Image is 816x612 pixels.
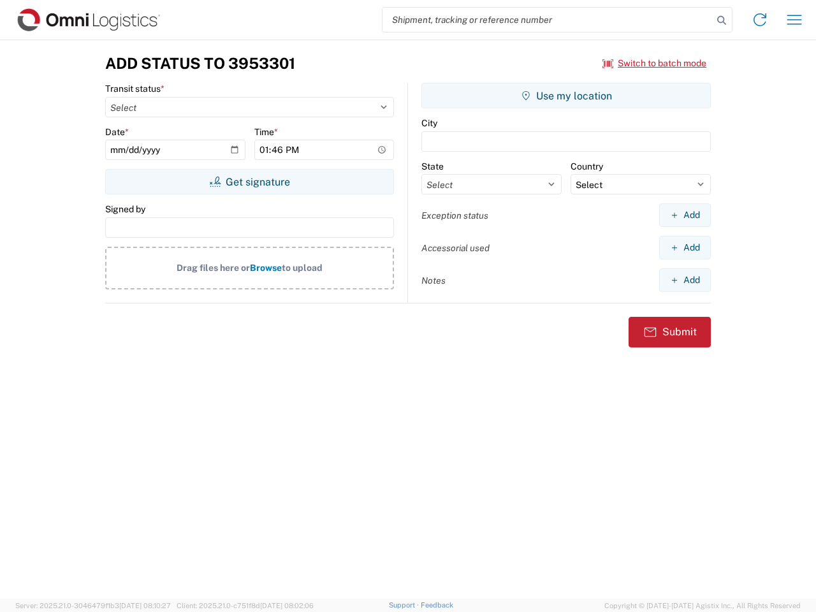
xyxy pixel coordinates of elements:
[629,317,711,347] button: Submit
[15,602,171,609] span: Server: 2025.21.0-3046479f1b3
[105,169,394,194] button: Get signature
[421,242,490,254] label: Accessorial used
[421,161,444,172] label: State
[105,54,295,73] h3: Add Status to 3953301
[250,263,282,273] span: Browse
[282,263,323,273] span: to upload
[105,203,145,215] label: Signed by
[604,600,801,611] span: Copyright © [DATE]-[DATE] Agistix Inc., All Rights Reserved
[421,210,488,221] label: Exception status
[105,126,129,138] label: Date
[602,53,706,74] button: Switch to batch mode
[571,161,603,172] label: Country
[659,268,711,292] button: Add
[177,263,250,273] span: Drag files here or
[254,126,278,138] label: Time
[119,602,171,609] span: [DATE] 08:10:27
[177,602,314,609] span: Client: 2025.21.0-c751f8d
[382,8,713,32] input: Shipment, tracking or reference number
[421,117,437,129] label: City
[421,275,446,286] label: Notes
[659,236,711,259] button: Add
[659,203,711,227] button: Add
[389,601,421,609] a: Support
[421,601,453,609] a: Feedback
[260,602,314,609] span: [DATE] 08:02:06
[421,83,711,108] button: Use my location
[105,83,164,94] label: Transit status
